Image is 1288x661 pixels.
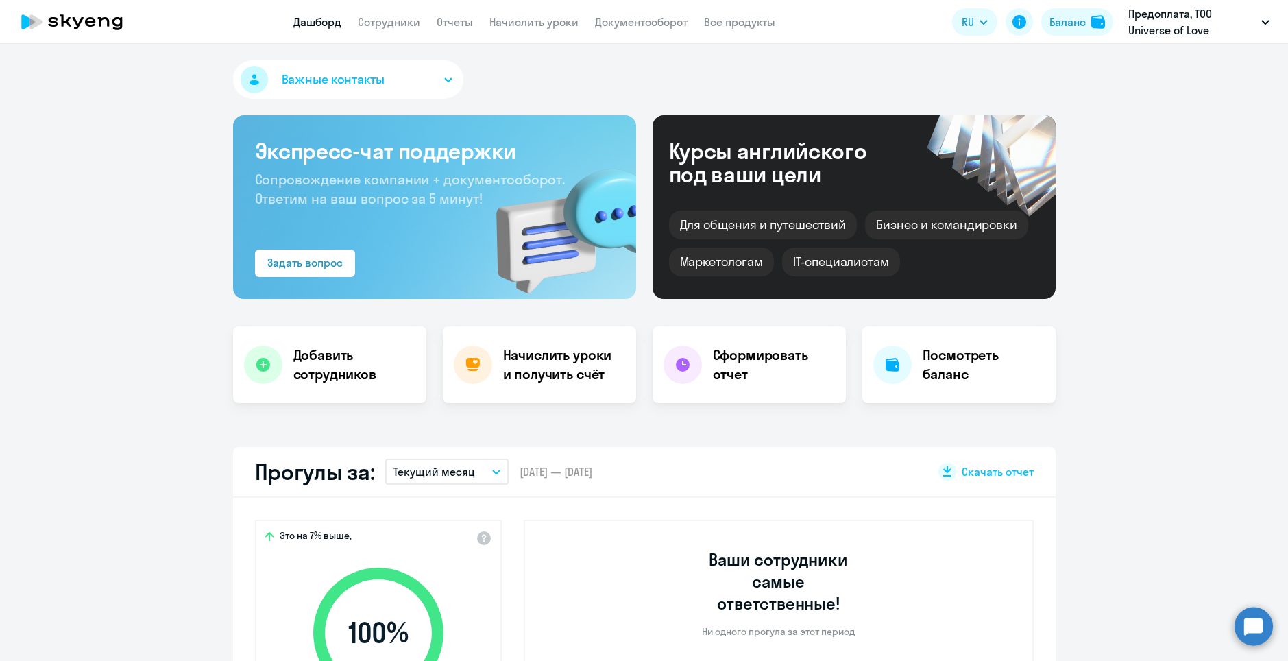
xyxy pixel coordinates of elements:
div: Курсы английского под ваши цели [669,139,903,186]
button: Важные контакты [233,60,463,99]
span: 100 % [300,616,457,649]
span: Скачать отчет [962,464,1034,479]
p: Предоплата, ТОО Universe of Love (Универсе оф лове) [1128,5,1256,38]
div: Бизнес и командировки [865,211,1028,239]
button: Текущий месяц [385,459,509,485]
h4: Посмотреть баланс [923,346,1045,384]
img: bg-img [476,145,636,299]
p: Текущий месяц [393,464,475,480]
div: Маркетологам [669,248,774,276]
button: Задать вопрос [255,250,355,277]
span: Это на 7% выше, [280,529,352,546]
a: Дашборд [293,15,341,29]
a: Документооборот [595,15,688,29]
div: Задать вопрос [267,254,343,271]
div: Для общения и путешествий [669,211,858,239]
a: Начислить уроки [489,15,579,29]
span: [DATE] — [DATE] [520,464,592,479]
button: Балансbalance [1041,8,1113,36]
div: IT-специалистам [782,248,900,276]
img: balance [1091,15,1105,29]
h2: Прогулы за: [255,458,375,485]
button: Предоплата, ТОО Universe of Love (Универсе оф лове) [1121,5,1276,38]
a: Отчеты [437,15,473,29]
h4: Сформировать отчет [713,346,835,384]
button: RU [952,8,997,36]
span: Важные контакты [282,71,385,88]
span: Сопровождение компании + документооборот. Ответим на ваш вопрос за 5 минут! [255,171,565,207]
a: Сотрудники [358,15,420,29]
h4: Начислить уроки и получить счёт [503,346,622,384]
p: Ни одного прогула за этот период [702,625,855,638]
div: Баланс [1049,14,1086,30]
a: Все продукты [704,15,775,29]
h3: Ваши сотрудники самые ответственные! [690,549,866,614]
h3: Экспресс-чат поддержки [255,137,614,165]
span: RU [962,14,974,30]
h4: Добавить сотрудников [293,346,415,384]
